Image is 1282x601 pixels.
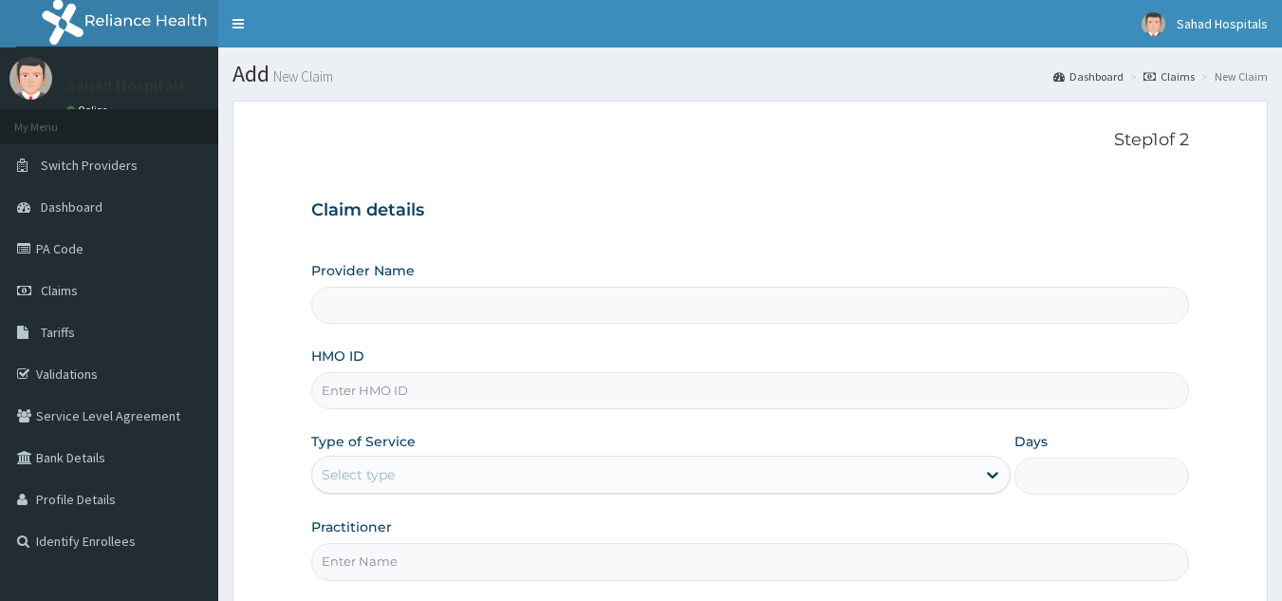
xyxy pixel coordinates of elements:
[9,57,52,100] img: User Image
[269,69,333,84] small: New Claim
[1014,432,1048,451] label: Days
[41,198,102,216] span: Dashboard
[311,261,415,280] label: Provider Name
[311,517,392,536] label: Practitioner
[1177,15,1268,32] span: Sahad Hospitals
[66,77,186,94] p: Sahad Hospitals
[311,200,1190,221] h3: Claim details
[41,157,138,174] span: Switch Providers
[41,282,78,299] span: Claims
[1143,68,1195,85] a: Claims
[311,543,1190,580] input: Enter Name
[311,347,364,366] label: HMO ID
[1197,68,1268,85] li: New Claim
[66,103,112,117] a: Online
[1053,68,1124,85] a: Dashboard
[232,62,1268,86] h1: Add
[311,130,1190,151] p: Step 1 of 2
[1142,12,1165,36] img: User Image
[41,324,75,341] span: Tariffs
[311,432,416,451] label: Type of Service
[322,465,395,484] div: Select type
[311,372,1190,409] input: Enter HMO ID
